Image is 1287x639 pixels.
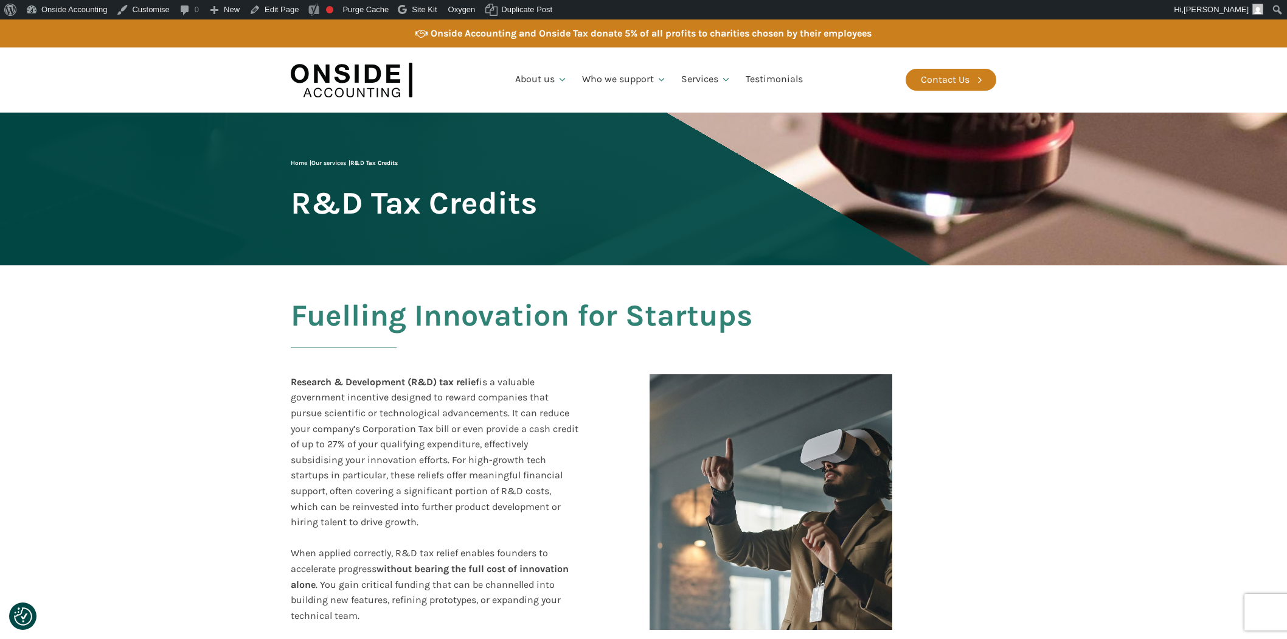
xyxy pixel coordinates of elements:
[291,299,996,362] h2: Fuelling Innovation for Startups
[431,26,872,41] div: Onside Accounting and Onside Tax donate 5% of all profits to charities chosen by their employees
[906,69,996,91] a: Contact Us
[291,159,398,167] span: | |
[291,563,569,590] b: without bearing the full cost of innovation alone
[350,159,398,167] span: R&D Tax Credits
[326,6,333,13] div: Focus keyphrase not set
[1184,5,1249,14] span: [PERSON_NAME]
[291,159,307,167] a: Home
[311,159,346,167] a: Our services
[291,57,412,103] img: Onside Accounting
[575,59,674,100] a: Who we support
[412,5,437,14] span: Site Kit
[439,376,479,388] b: tax relief
[291,374,578,639] div: is a valuable government incentive designed to reward companies that pursue scientific or technol...
[14,607,32,626] button: Consent Preferences
[738,59,810,100] a: Testimonials
[921,72,970,88] div: Contact Us
[14,607,32,626] img: Revisit consent button
[291,186,537,220] span: R&D Tax Credits
[508,59,575,100] a: About us
[674,59,738,100] a: Services
[291,376,437,388] b: Research & Development (R&D)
